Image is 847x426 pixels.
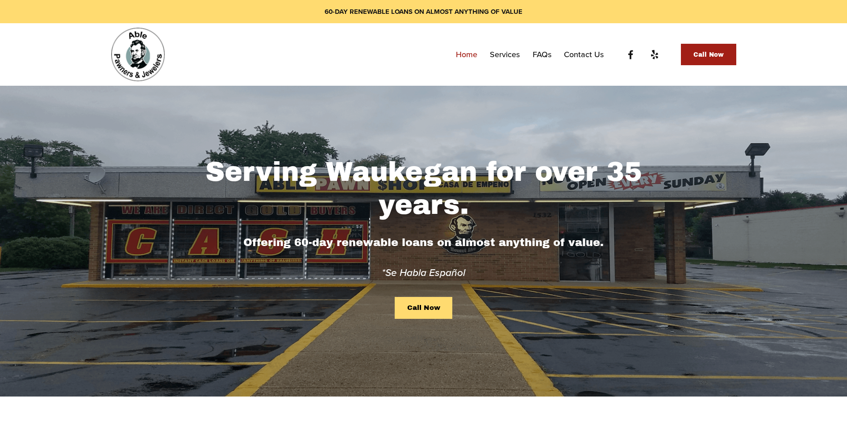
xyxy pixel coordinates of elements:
[395,297,452,319] a: Call Now
[111,28,165,81] img: Able Pawn Shop
[625,49,636,60] a: Facebook
[189,156,658,222] h1: Serving Waukegan for over 35 years.
[189,235,658,250] h4: Offering 60-day renewable loans on almost anything of value.
[325,7,522,17] strong: 60-DAY RENEWABLE LOANS ON ALMOST ANYTHING OF VALUE
[382,265,465,280] em: *Se Habla Español
[533,46,551,63] a: FAQs
[681,44,736,65] a: Call Now
[564,46,604,63] a: Contact Us
[649,49,660,60] a: Yelp
[456,46,477,63] a: Home
[490,46,520,63] a: Services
